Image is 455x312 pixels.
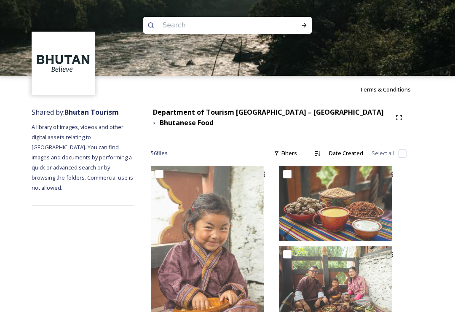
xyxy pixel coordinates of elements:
[325,145,367,161] div: Date Created
[270,145,301,161] div: Filters
[158,16,274,35] input: Search
[279,166,392,241] img: Bumdeling 090723 by Amp Sripimanwat-19.jpg
[151,149,168,157] span: 56 file s
[32,123,134,191] span: A library of images, videos and other digital assets relating to [GEOGRAPHIC_DATA]. You can find ...
[33,33,94,94] img: BT_Logo_BB_Lockup_CMYK_High%2520Res.jpg
[372,149,394,157] span: Select all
